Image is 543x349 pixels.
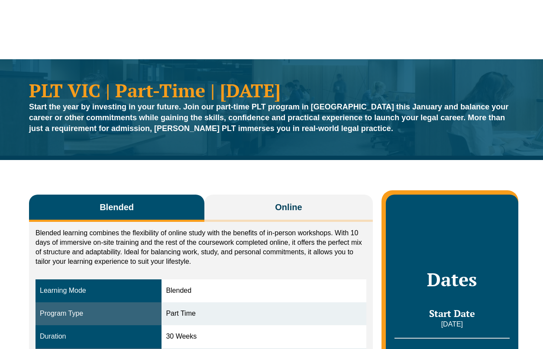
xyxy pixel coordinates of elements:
[29,81,514,99] h1: PLT VIC | Part-Time | [DATE]
[40,332,157,342] div: Duration
[429,307,475,320] span: Start Date
[394,320,510,329] p: [DATE]
[166,332,362,342] div: 30 Weeks
[166,309,362,319] div: Part Time
[100,201,134,213] span: Blended
[29,102,508,133] strong: Start the year by investing in your future. Join our part-time PLT program in [GEOGRAPHIC_DATA] t...
[275,201,302,213] span: Online
[166,286,362,296] div: Blended
[40,286,157,296] div: Learning Mode
[394,269,510,290] h2: Dates
[40,309,157,319] div: Program Type
[36,228,366,266] p: Blended learning combines the flexibility of online study with the benefits of in-person workshop...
